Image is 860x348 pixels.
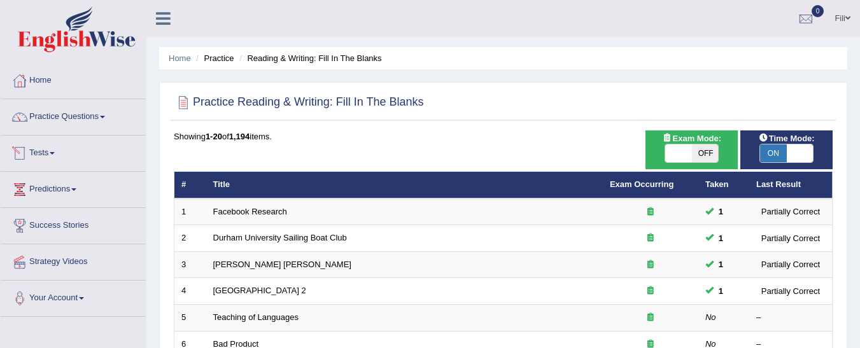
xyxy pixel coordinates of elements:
[1,136,146,167] a: Tests
[229,132,250,141] b: 1,194
[174,251,206,278] td: 3
[749,172,833,198] th: Last Result
[610,179,673,189] a: Exam Occurring
[754,132,820,145] span: Time Mode:
[193,52,234,64] li: Practice
[610,259,691,271] div: Exam occurring question
[1,172,146,204] a: Predictions
[756,258,825,271] div: Partially Correct
[213,260,351,269] a: [PERSON_NAME] [PERSON_NAME]
[174,172,206,198] th: #
[610,285,691,297] div: Exam occurring question
[213,312,299,322] a: Teaching of Languages
[610,312,691,324] div: Exam occurring question
[174,225,206,252] td: 2
[213,233,347,242] a: Durham University Sailing Boat Club
[174,198,206,225] td: 1
[213,286,306,295] a: [GEOGRAPHIC_DATA] 2
[645,130,738,169] div: Show exams occurring in exams
[610,232,691,244] div: Exam occurring question
[705,312,716,322] em: No
[812,5,824,17] span: 0
[714,205,728,218] span: You cannot take this question anymore
[1,208,146,240] a: Success Stories
[174,278,206,305] td: 4
[756,205,825,218] div: Partially Correct
[1,244,146,276] a: Strategy Videos
[692,144,719,162] span: OFF
[657,132,726,145] span: Exam Mode:
[1,99,146,131] a: Practice Questions
[714,284,728,298] span: You cannot take this question anymore
[756,312,825,324] div: –
[213,207,287,216] a: Facebook Research
[1,281,146,312] a: Your Account
[610,206,691,218] div: Exam occurring question
[714,232,728,245] span: You cannot take this question anymore
[174,93,424,112] h2: Practice Reading & Writing: Fill In The Blanks
[169,53,191,63] a: Home
[206,132,222,141] b: 1-20
[236,52,381,64] li: Reading & Writing: Fill In The Blanks
[714,258,728,271] span: You cannot take this question anymore
[206,172,603,198] th: Title
[756,284,825,298] div: Partially Correct
[698,172,749,198] th: Taken
[1,63,146,95] a: Home
[756,232,825,245] div: Partially Correct
[174,130,833,143] div: Showing of items.
[760,144,787,162] span: ON
[174,305,206,331] td: 5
